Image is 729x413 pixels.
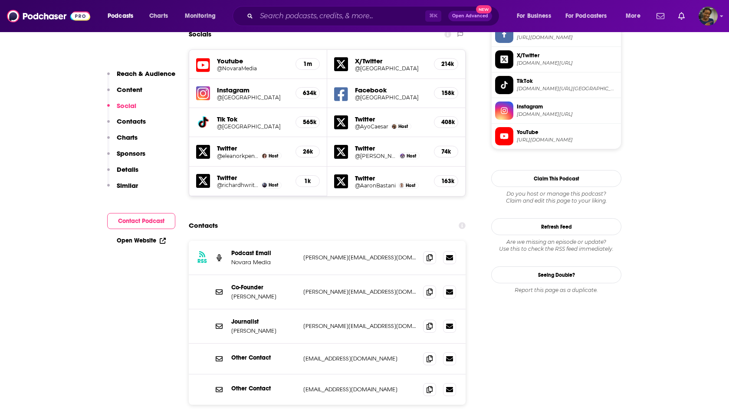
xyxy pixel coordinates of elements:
[355,123,388,130] a: @AyoCaesar
[355,94,427,101] a: @[GEOGRAPHIC_DATA]
[448,11,492,21] button: Open AdvancedNew
[355,182,396,189] a: @AaronBastani
[231,284,296,291] p: Co-Founder
[303,386,416,393] p: [EMAIL_ADDRESS][DOMAIN_NAME]
[149,10,168,22] span: Charts
[231,259,296,266] p: Novara Media
[699,7,718,26] button: Show profile menu
[441,89,451,97] h5: 158k
[355,65,427,72] a: @[GEOGRAPHIC_DATA]
[117,181,138,190] p: Similar
[107,85,142,102] button: Content
[517,77,617,85] span: TikTok
[355,57,427,65] h5: X/Twitter
[491,170,621,187] button: Claim This Podcast
[495,25,617,43] a: Facebook[URL][DOMAIN_NAME]
[117,149,145,157] p: Sponsors
[117,85,142,94] p: Content
[117,102,136,110] p: Social
[491,218,621,235] button: Refresh Feed
[107,165,138,181] button: Details
[217,57,289,65] h5: Youtube
[517,10,551,22] span: For Business
[400,154,405,158] img: Michael Walker
[495,76,617,94] a: TikTok[DOMAIN_NAME][URL][GEOGRAPHIC_DATA]
[189,26,211,43] h2: Socials
[441,118,451,126] h5: 408k
[217,115,289,123] h5: Tik Tok
[517,52,617,59] span: X/Twitter
[102,9,144,23] button: open menu
[392,124,397,129] img: Ash Sarkar
[144,9,173,23] a: Charts
[355,174,427,182] h5: Twitter
[262,154,267,158] a: Eleanor Penny
[217,144,289,152] h5: Twitter
[620,9,651,23] button: open menu
[560,9,620,23] button: open menu
[441,177,451,185] h5: 163k
[491,239,621,252] div: Are we missing an episode or update? Use this to check the RSS feed immediately.
[699,7,718,26] span: Logged in as sabrinajohnson
[217,153,259,159] a: @eleanorkpenny
[179,9,227,23] button: open menu
[303,89,312,97] h5: 634k
[241,6,508,26] div: Search podcasts, credits, & more...
[7,8,90,24] img: Podchaser - Follow, Share and Rate Podcasts
[355,144,427,152] h5: Twitter
[407,153,416,159] span: Host
[517,137,617,143] span: https://www.youtube.com/@NovaraMedia
[425,10,441,22] span: ⌘ K
[107,69,175,85] button: Reach & Audience
[185,10,216,22] span: Monitoring
[517,128,617,136] span: YouTube
[441,148,451,155] h5: 74k
[217,94,289,101] h5: @[GEOGRAPHIC_DATA]
[231,318,296,325] p: Journalist
[117,117,146,125] p: Contacts
[517,85,617,92] span: tiktok.com/@novaramedia
[517,60,617,66] span: twitter.com/novaramedia
[196,86,210,100] img: iconImage
[262,183,267,187] img: Richard Hames
[476,5,492,13] span: New
[653,9,668,23] a: Show notifications dropdown
[231,249,296,257] p: Podcast Email
[117,69,175,78] p: Reach & Audience
[303,322,416,330] p: [PERSON_NAME][EMAIL_ADDRESS][DOMAIN_NAME]
[495,50,617,69] a: X/Twitter[DOMAIN_NAME][URL]
[517,34,617,41] span: https://www.facebook.com/novaramedia
[189,217,218,234] h2: Contacts
[406,183,415,188] span: Host
[452,14,488,18] span: Open Advanced
[675,9,688,23] a: Show notifications dropdown
[231,327,296,334] p: [PERSON_NAME]
[491,266,621,283] a: Seeing Double?
[565,10,607,22] span: For Podcasters
[491,190,621,204] div: Claim and edit this page to your liking.
[495,127,617,145] a: YouTube[URL][DOMAIN_NAME]
[108,10,133,22] span: Podcasts
[217,65,289,72] h5: @NovaraMedia
[217,123,289,130] h5: @[GEOGRAPHIC_DATA]
[399,183,404,188] img: Aaron Bastani
[511,9,562,23] button: open menu
[491,287,621,294] div: Report this page as a duplicate.
[626,10,640,22] span: More
[231,385,296,392] p: Other Contact
[355,86,427,94] h5: Facebook
[107,213,175,229] button: Contact Podcast
[303,288,416,295] p: [PERSON_NAME][EMAIL_ADDRESS][DOMAIN_NAME]
[269,182,278,188] span: Host
[117,133,138,141] p: Charts
[517,111,617,118] span: instagram.com/novaramedia
[269,153,278,159] span: Host
[217,86,289,94] h5: Instagram
[398,124,408,129] span: Host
